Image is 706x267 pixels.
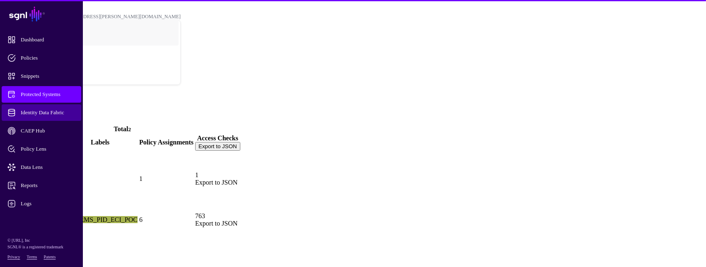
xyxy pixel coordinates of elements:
a: Logs [2,195,81,212]
div: 763 [195,212,240,227]
a: SGNL [5,5,78,23]
div: Log out [17,72,180,78]
span: Snippets [7,72,89,80]
a: CAEP Hub [2,123,81,139]
span: CAEP Hub [7,127,89,135]
p: © [URL], Inc [7,237,75,244]
a: Policy Lens [2,141,81,157]
div: Labels [63,139,137,146]
p: SGNL® is a registered trademark [7,244,75,250]
a: Policies [2,50,81,66]
div: Policy Assignments [139,139,193,146]
span: Protected Systems [7,90,89,99]
span: Logs [7,200,89,208]
span: RMS_PID_ECI_POC [79,216,137,223]
a: Terms [27,255,37,259]
div: [PERSON_NAME][EMAIL_ADDRESS][PERSON_NAME][DOMAIN_NAME] [17,14,181,20]
a: Export to JSON [195,220,237,227]
span: Policies [7,54,89,62]
a: Admin [2,214,81,230]
span: Dashboard [7,36,89,44]
span: Identity Data Fabric [7,108,89,117]
td: 6 [139,207,194,233]
a: Reports [2,177,81,194]
td: 1 [139,152,194,206]
h2: Protected Systems [3,97,703,108]
td: - [62,152,138,206]
a: Identity Data Fabric [2,104,81,121]
span: Reports [7,181,89,190]
span: Policy Lens [7,145,89,153]
a: Dashboard [2,31,81,48]
a: Export to JSON [195,179,237,186]
button: Export to JSON [195,142,240,151]
a: Patents [44,255,56,259]
a: POC [17,43,180,70]
div: 1 [195,171,240,186]
span: Data Lens [7,163,89,171]
a: Snippets [2,68,81,84]
a: Data Lens [2,159,81,176]
small: 2 [128,126,131,132]
a: Protected Systems [2,86,81,103]
div: Access Checks [195,135,240,142]
strong: Total [114,125,128,132]
a: Privacy [7,255,20,259]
